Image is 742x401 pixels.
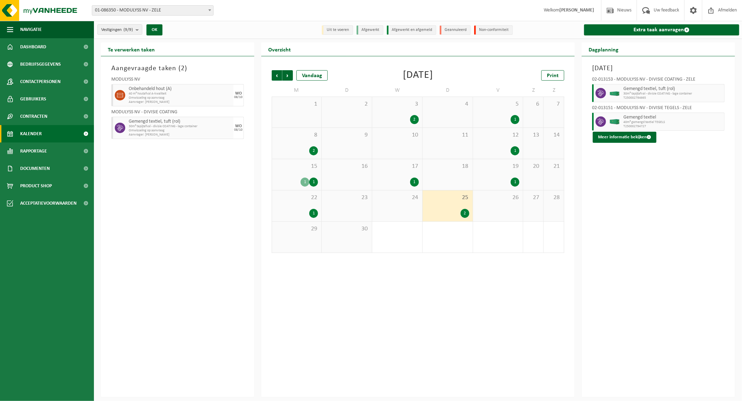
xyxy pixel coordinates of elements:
div: 08/10 [234,128,242,132]
span: 9 [325,131,368,139]
button: Vestigingen(9/9) [97,24,142,35]
span: 10 [376,131,419,139]
td: W [372,84,423,97]
span: T250002794665 [623,96,723,100]
span: Onbehandeld hout (A) [129,86,232,92]
div: [DATE] [403,70,433,81]
span: 28 [547,194,560,202]
a: Print [541,70,564,81]
span: Navigatie [20,21,42,38]
div: MODULYSS NV - DIVISIE COATING [111,110,244,117]
span: Acceptatievoorwaarden [20,195,77,212]
span: Omwisseling op aanvraag [129,96,232,100]
count: (9/9) [123,27,133,32]
div: Vandaag [296,70,328,81]
h3: [DATE] [592,63,725,74]
span: 24 [376,194,419,202]
span: 2 [181,65,185,72]
div: 2 [309,146,318,155]
span: 13 [527,131,540,139]
span: 14 [547,131,560,139]
span: Print [547,73,559,79]
span: Dashboard [20,38,46,56]
div: 1 [309,178,318,187]
span: Product Shop [20,177,52,195]
span: 40m³ gemengd textiel TEGELS [623,120,723,124]
div: 02-013151 - MODULYSS NV - DIVISIE TEGELS - ZELE [592,106,725,113]
div: 1 [410,178,419,187]
div: WO [235,124,242,128]
h2: Te verwerken taken [101,42,162,56]
div: MODULYSS NV [111,77,244,84]
span: Rapportage [20,142,47,160]
span: 25 [426,194,469,202]
span: 12 [477,131,520,139]
h2: Overzicht [261,42,298,56]
span: 7 [547,100,560,108]
h2: Dagplanning [582,42,625,56]
div: 2 [461,209,469,218]
span: 21 [547,163,560,170]
img: HK-XC-40-GN-00 [609,119,620,124]
img: HK-XC-30-GN-00 [609,91,620,96]
span: 23 [325,194,368,202]
span: Vorige [272,70,282,81]
span: 11 [426,131,469,139]
span: 2 [325,100,368,108]
span: Aanvrager: [PERSON_NAME] [129,133,232,137]
span: Contracten [20,108,47,125]
div: 1 [511,146,519,155]
span: 22 [276,194,318,202]
span: 17 [376,163,419,170]
td: D [423,84,473,97]
span: 20 [527,163,540,170]
li: Geannuleerd [440,25,471,35]
td: Z [523,84,544,97]
button: Meer informatie bekijken [593,132,656,143]
strong: [PERSON_NAME] [559,8,594,13]
span: Gebruikers [20,90,46,108]
div: WO [235,91,242,96]
td: Z [544,84,564,97]
td: M [272,84,322,97]
td: D [322,84,372,97]
span: 40 m³ houtafval A-kwaliteit [129,92,232,96]
div: 2 [410,115,419,124]
span: 1 [276,100,318,108]
span: 29 [276,225,318,233]
a: Extra taak aanvragen [584,24,739,35]
span: Contactpersonen [20,73,61,90]
span: 5 [477,100,520,108]
span: 4 [426,100,469,108]
span: 26 [477,194,520,202]
button: OK [146,24,162,35]
div: 1 [511,115,519,124]
span: Documenten [20,160,50,177]
li: Afgewerkt en afgemeld [387,25,436,35]
span: Omwisseling op aanvraag [129,129,232,133]
td: V [473,84,524,97]
span: 19 [477,163,520,170]
li: Afgewerkt [357,25,383,35]
span: 6 [527,100,540,108]
span: Volgende [282,70,293,81]
span: Vestigingen [101,25,133,35]
span: 27 [527,194,540,202]
span: 01-086350 - MODULYSS NV - ZELE [92,6,213,15]
div: 08/10 [234,96,242,99]
div: 1 [309,209,318,218]
span: 01-086350 - MODULYSS NV - ZELE [92,5,214,16]
div: 1 [511,178,519,187]
span: Aanvrager: [PERSON_NAME] [129,100,232,104]
span: 16 [325,163,368,170]
h3: Aangevraagde taken ( ) [111,63,244,74]
span: 8 [276,131,318,139]
span: 15 [276,163,318,170]
span: Gemengd textiel, tuft (rol) [129,119,232,124]
span: 30m³ tapijtafval - divisie COATING - lage container [129,124,232,129]
span: 30m³ tapijtafval - divisie COATING - lage container [623,92,723,96]
span: Kalender [20,125,42,142]
div: 02-013153 - MODULYSS NV - DIVISIE COATING - ZELE [592,77,725,84]
span: T250002794727 [623,124,723,129]
span: Bedrijfsgegevens [20,56,61,73]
